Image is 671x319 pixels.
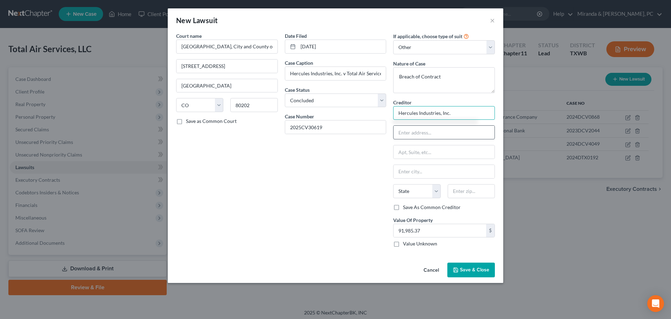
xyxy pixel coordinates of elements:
[285,113,314,120] label: Case Number
[176,40,278,54] input: Search court by name...
[403,240,437,247] label: Value Unknown
[193,16,218,25] span: Lawsuit
[418,263,445,277] button: Cancel
[285,120,386,134] input: #
[394,224,486,237] input: 0.00
[394,145,495,159] input: Apt, Suite, etc...
[394,165,495,178] input: Enter city...
[393,216,433,224] label: Value Of Property
[186,118,237,125] label: Save as Common Court
[448,184,495,198] input: Enter zip...
[285,32,307,40] label: Date Filed
[393,33,462,40] label: If applicable, choose type of suit
[393,99,412,105] span: Creditor
[285,67,386,80] input: --
[176,33,202,39] span: Court name
[460,267,489,273] span: Save & Close
[230,98,277,112] input: Enter zip...
[285,59,313,67] label: Case Caption
[394,126,495,139] input: Enter address...
[393,106,495,120] input: Search creditor by name...
[285,87,310,93] span: Case Status
[490,16,495,25] button: ×
[298,40,386,53] input: MM/DD/YYYY
[176,79,277,92] input: Enter city...
[647,295,664,312] div: Open Intercom Messenger
[447,263,495,277] button: Save & Close
[393,60,425,67] label: Nature of Case
[486,224,495,237] div: $
[176,16,191,25] span: New
[403,204,461,211] label: Save As Common Creditor
[176,60,277,73] input: Enter address...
